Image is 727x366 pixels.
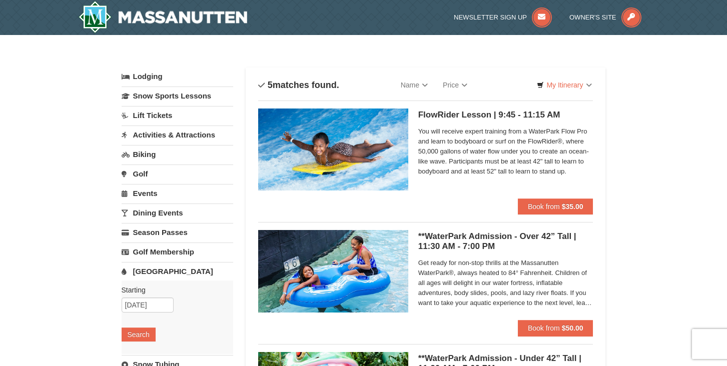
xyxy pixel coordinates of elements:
a: Biking [122,145,233,163]
button: Book from $50.00 [518,320,593,336]
img: 6619917-720-80b70c28.jpg [258,230,408,312]
label: Starting [122,285,226,295]
a: My Itinerary [530,77,598,92]
a: Golf [122,164,233,183]
a: Name [393,75,435,95]
strong: $50.00 [562,324,583,332]
button: Book from $35.00 [518,198,593,214]
a: Price [435,75,475,95]
a: Massanutten Resort [79,1,248,33]
span: Owner's Site [569,13,616,21]
span: Newsletter Sign Up [454,13,527,21]
span: Book from [528,324,560,332]
a: Snow Sports Lessons [122,86,233,105]
button: Search [122,327,156,341]
a: Lodging [122,67,233,85]
span: Get ready for non-stop thrills at the Massanutten WaterPark®, always heated to 84° Fahrenheit. Ch... [418,258,593,308]
h5: **WaterPark Admission - Over 42” Tall | 11:30 AM - 7:00 PM [418,231,593,251]
strong: $35.00 [562,202,583,210]
a: Newsletter Sign Up [454,13,552,21]
h5: FlowRider Lesson | 9:45 - 11:15 AM [418,110,593,120]
a: Activities & Attractions [122,125,233,144]
a: Dining Events [122,203,233,222]
a: Golf Membership [122,242,233,261]
span: Book from [528,202,560,210]
a: [GEOGRAPHIC_DATA] [122,262,233,280]
a: Owner's Site [569,13,641,21]
img: Massanutten Resort Logo [79,1,248,33]
img: 6619917-216-363963c7.jpg [258,108,408,190]
a: Lift Tickets [122,106,233,124]
a: Events [122,184,233,202]
span: You will receive expert training from a WaterPark Flow Pro and learn to bodyboard or surf on the ... [418,126,593,176]
a: Season Passes [122,223,233,241]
